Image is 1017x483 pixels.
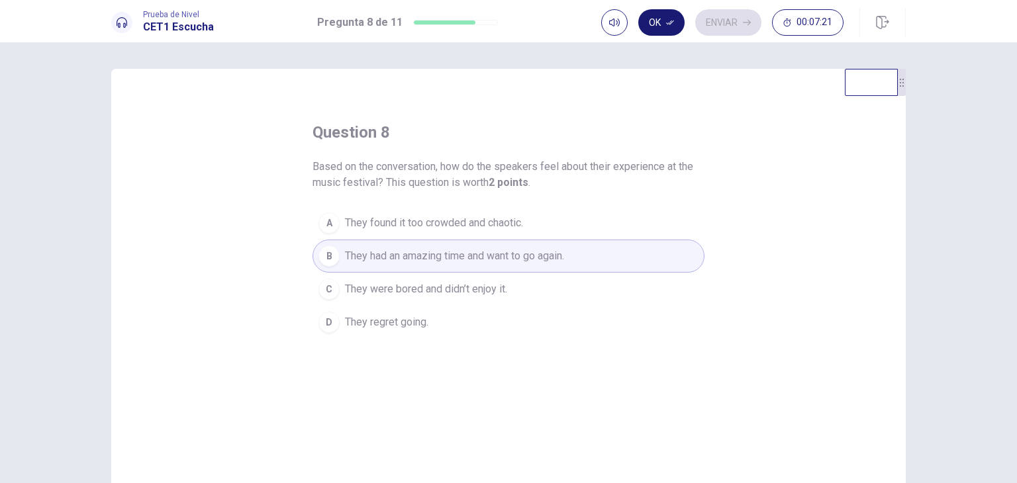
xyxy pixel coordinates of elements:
[345,215,523,231] span: They found it too crowded and chaotic.
[772,9,844,36] button: 00:07:21
[345,248,564,264] span: They had an amazing time and want to go again.
[318,245,340,267] div: B
[318,312,340,333] div: D
[317,15,403,30] h1: Pregunta 8 de 11
[313,273,704,306] button: CThey were bored and didn’t enjoy it.
[143,19,214,35] h1: CET1 Escucha
[313,122,390,143] h4: question 8
[345,281,507,297] span: They were bored and didn’t enjoy it.
[345,314,428,330] span: They regret going.
[318,279,340,300] div: C
[313,306,704,339] button: DThey regret going.
[143,10,214,19] span: Prueba de Nivel
[313,206,704,240] button: AThey found it too crowded and chaotic.
[313,159,704,191] span: Based on the conversation, how do the speakers feel about their experience at the music festival?...
[797,17,832,28] span: 00:07:21
[318,212,340,234] div: A
[489,176,528,189] b: 2 points
[313,240,704,273] button: BThey had an amazing time and want to go again.
[638,9,685,36] button: Ok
